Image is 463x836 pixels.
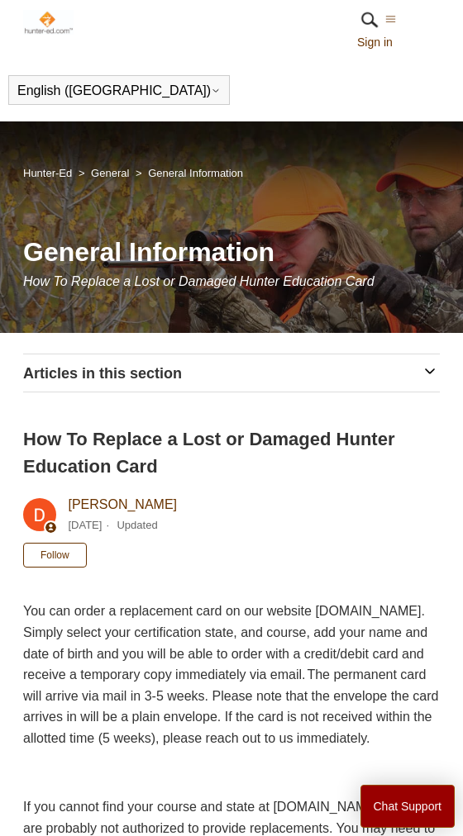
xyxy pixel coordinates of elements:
li: Hunter-Ed [23,167,75,179]
button: Chat Support [360,785,456,828]
span: You can order a replacement card on our website [DOMAIN_NAME]. Simply select your certification s... [23,604,438,745]
button: English ([GEOGRAPHIC_DATA]) [17,83,221,98]
span: How To Replace a Lost or Damaged Hunter Education Card [23,274,375,288]
li: Updated [117,519,157,531]
a: General Information [148,167,243,179]
button: Toggle navigation menu [385,12,396,26]
a: Hunter-Ed [23,167,72,179]
h1: General Information [23,232,440,272]
a: General [91,167,129,179]
li: General Information [132,167,243,179]
a: Sign in [357,34,409,51]
img: Hunter-Ed Help Center home page [23,10,74,35]
li: General [75,167,132,179]
a: [PERSON_NAME] [68,497,177,511]
h2: How To Replace a Lost or Damaged Hunter Education Card [23,425,440,480]
button: Follow Article [23,543,87,568]
span: Articles in this section [23,365,182,382]
time: 03/04/2024, 09:49 [68,519,102,531]
img: 01HZPCYR30PPJAEEB9XZ5RGHQY [357,7,382,32]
